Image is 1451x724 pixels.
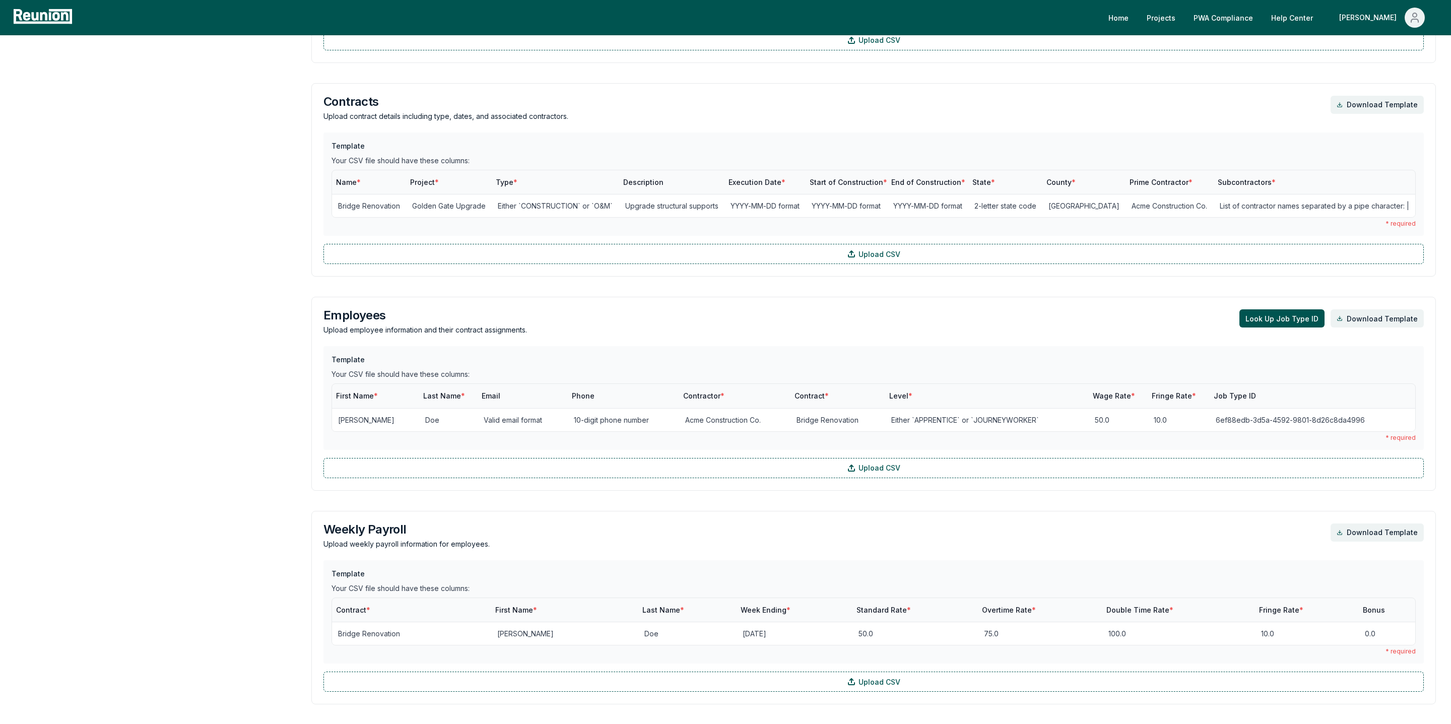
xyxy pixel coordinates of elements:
td: List of contractor names separated by a pipe character: | [1214,194,1415,218]
a: Download Template [1331,309,1424,327]
td: [DATE] [737,622,852,645]
nav: Main [1100,8,1441,28]
td: Acme Construction Co. [679,408,791,431]
td: 10.0 [1148,408,1209,431]
span: Bonus [1363,606,1385,614]
span: Project [410,178,439,186]
button: [PERSON_NAME] [1331,8,1433,28]
td: [PERSON_NAME] [332,408,419,431]
h3: Weekly Payroll [323,523,490,536]
label: Upload CSV [323,458,1424,478]
span: Double Time Rate [1106,606,1173,614]
span: End of Construction [891,178,965,186]
td: 2-letter state code [968,194,1042,218]
td: Bridge Renovation [332,622,491,645]
td: Bridge Renovation [790,408,885,431]
label: Upload CSV [323,30,1424,50]
span: First Name [336,391,378,400]
td: YYYY-MM-DD format [806,194,887,218]
h3: Template [332,568,1416,579]
td: Upgrade structural supports [619,194,724,218]
td: Bridge Renovation [332,194,406,218]
span: First Name [495,606,537,614]
td: Either `CONSTRUCTION` or `O&M` [492,194,619,218]
span: Last Name [642,606,684,614]
a: Download Template [1331,96,1424,114]
label: Upload CSV [323,244,1424,264]
span: Contract [795,391,829,400]
button: Look Up Job Type ID [1239,309,1325,327]
td: Doe [419,408,478,431]
span: Phone [572,391,595,400]
span: Standard Rate [856,606,911,614]
div: [PERSON_NAME] [1339,8,1401,28]
div: Your CSV file should have these columns: [332,583,1416,594]
span: Contract [336,606,370,614]
a: PWA Compliance [1185,8,1261,28]
td: 50.0 [852,622,978,645]
span: Job Type ID [1214,391,1256,400]
span: County [1046,178,1076,186]
td: Doe [638,622,737,645]
span: State [972,178,995,186]
td: [GEOGRAPHIC_DATA] [1042,194,1126,218]
span: Overtime Rate [982,606,1036,614]
div: Your CSV file should have these columns: [332,369,1416,379]
h3: Template [332,354,1416,365]
span: Type [496,178,517,186]
span: Prime Contractor [1130,178,1193,186]
td: Acme Construction Co. [1126,194,1213,218]
td: 10-digit phone number [568,408,679,431]
td: 0.0 [1359,622,1415,645]
span: Email [482,391,500,400]
div: * required [332,434,1416,442]
div: * required [332,220,1416,228]
td: Golden Gate Upgrade [406,194,492,218]
a: Projects [1139,8,1183,28]
p: Upload employee information and their contract assignments. [323,324,527,335]
td: 75.0 [978,622,1102,645]
span: Fringe Rate [1152,391,1196,400]
td: 10.0 [1255,622,1359,645]
span: Subcontractors [1218,178,1276,186]
td: [PERSON_NAME] [491,622,638,645]
span: Start of Construction [810,178,887,186]
p: Upload weekly payroll information for employees. [323,539,490,549]
td: 6ef88edb-3d5a-4592-9801-8d26c8da4996 [1210,408,1415,431]
span: Last Name [423,391,465,400]
td: YYYY-MM-DD format [887,194,968,218]
td: YYYY-MM-DD format [724,194,806,218]
p: Upload contract details including type, dates, and associated contractors. [323,111,568,121]
div: Your CSV file should have these columns: [332,155,1416,166]
span: Description [623,178,664,186]
td: Either `APPRENTICE` or `JOURNEYWORKER` [885,408,1089,431]
h3: Employees [323,309,527,321]
h3: Template [332,141,1416,151]
a: Home [1100,8,1137,28]
span: Contractor [683,391,724,400]
h3: Contracts [323,96,568,108]
span: Week Ending [741,606,790,614]
span: Wage Rate [1093,391,1135,400]
span: Fringe Rate [1259,606,1303,614]
span: Level [889,391,912,400]
td: 50.0 [1089,408,1148,431]
td: 100.0 [1102,622,1255,645]
div: * required [332,647,1416,655]
a: Download Template [1331,523,1424,542]
span: Name [336,178,361,186]
span: Execution Date [729,178,785,186]
td: Valid email format [478,408,568,431]
label: Upload CSV [323,672,1424,692]
a: Help Center [1263,8,1321,28]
